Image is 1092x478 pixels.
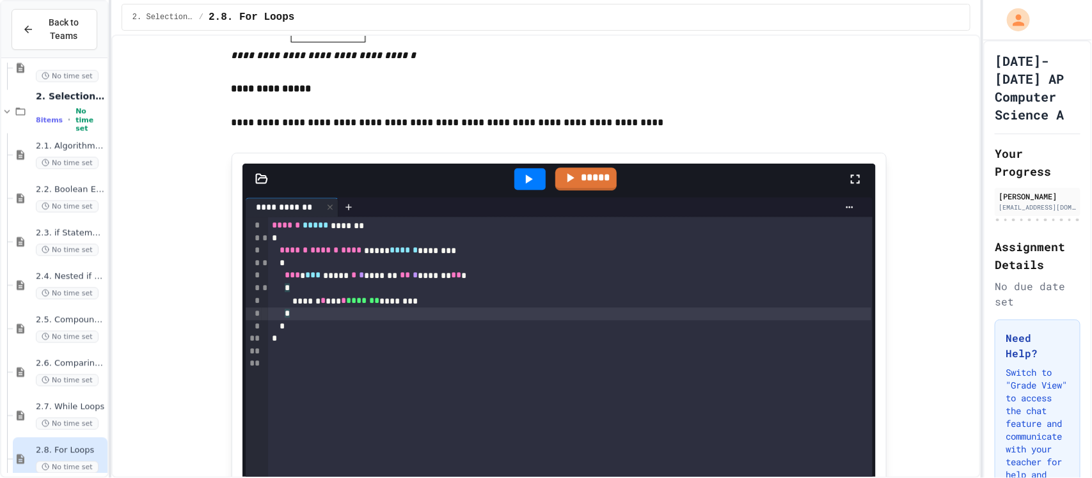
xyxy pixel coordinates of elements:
[36,201,99,213] span: No time set
[36,116,63,125] span: 8 items
[36,272,105,282] span: 2.4. Nested if Statements
[36,402,105,413] span: 2.7. While Loops
[132,12,194,22] span: 2. Selection and Iteration
[993,5,1033,35] div: My Account
[999,203,1077,212] div: [EMAIL_ADDRESS][DOMAIN_NAME]
[36,228,105,239] span: 2.3. if Statements
[36,358,105,369] span: 2.6. Comparing Boolean Expressions ([PERSON_NAME] Laws)
[995,144,1080,180] h2: Your Progress
[1006,330,1070,361] h3: Need Help?
[36,445,105,456] span: 2.8. For Loops
[995,238,1080,274] h2: Assignment Details
[36,461,99,474] span: No time set
[999,190,1077,202] div: [PERSON_NAME]
[995,279,1080,309] div: No due date set
[12,9,97,50] button: Back to Teams
[36,374,99,387] span: No time set
[209,10,294,25] span: 2.8. For Loops
[36,418,99,430] span: No time set
[36,157,99,169] span: No time set
[36,141,105,152] span: 2.1. Algorithms with Selection and Repetition
[36,315,105,326] span: 2.5. Compound Boolean Expressions
[36,70,99,82] span: No time set
[42,16,86,43] span: Back to Teams
[68,115,70,125] span: •
[36,91,105,102] span: 2. Selection and Iteration
[995,52,1080,123] h1: [DATE]-[DATE] AP Computer Science A
[36,331,99,343] span: No time set
[36,288,99,300] span: No time set
[36,185,105,196] span: 2.2. Boolean Expressions
[199,12,203,22] span: /
[36,244,99,256] span: No time set
[75,107,105,133] span: No time set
